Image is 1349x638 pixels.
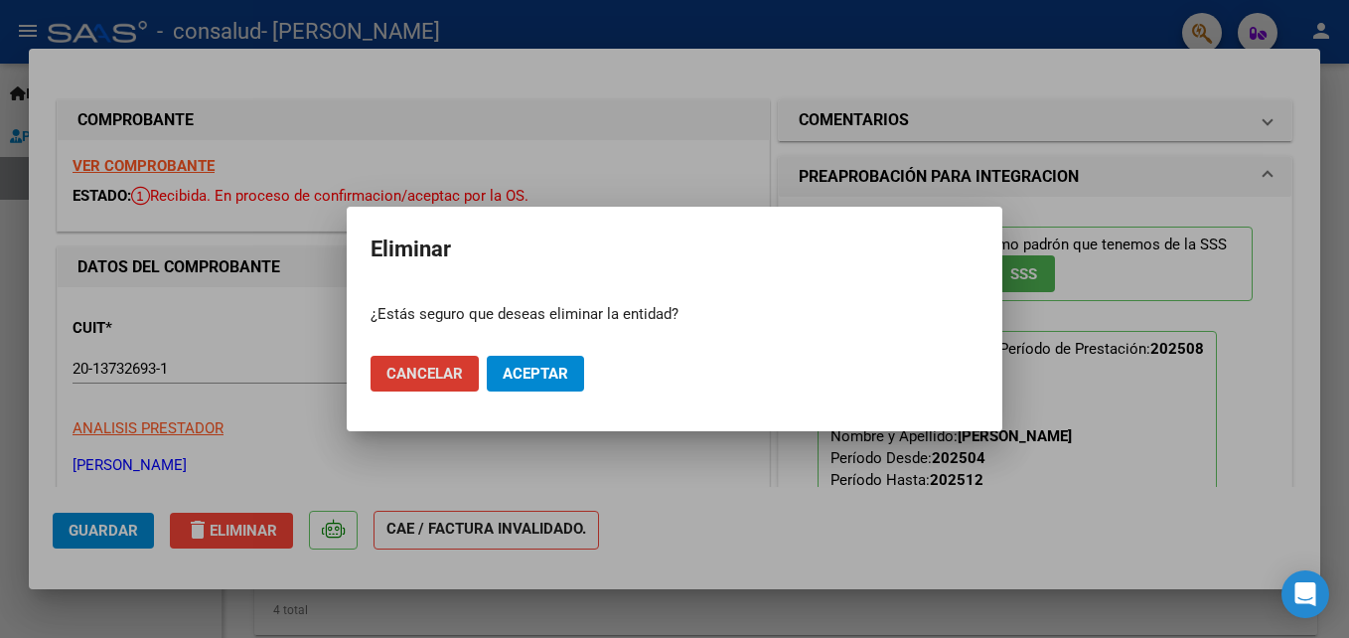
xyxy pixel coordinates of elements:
button: Aceptar [487,356,584,392]
div: Open Intercom Messenger [1281,570,1329,618]
h2: Eliminar [371,231,978,268]
span: Aceptar [503,365,568,383]
span: Cancelar [386,365,463,383]
button: Cancelar [371,356,479,392]
p: ¿Estás seguro que deseas eliminar la entidad? [371,303,978,326]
